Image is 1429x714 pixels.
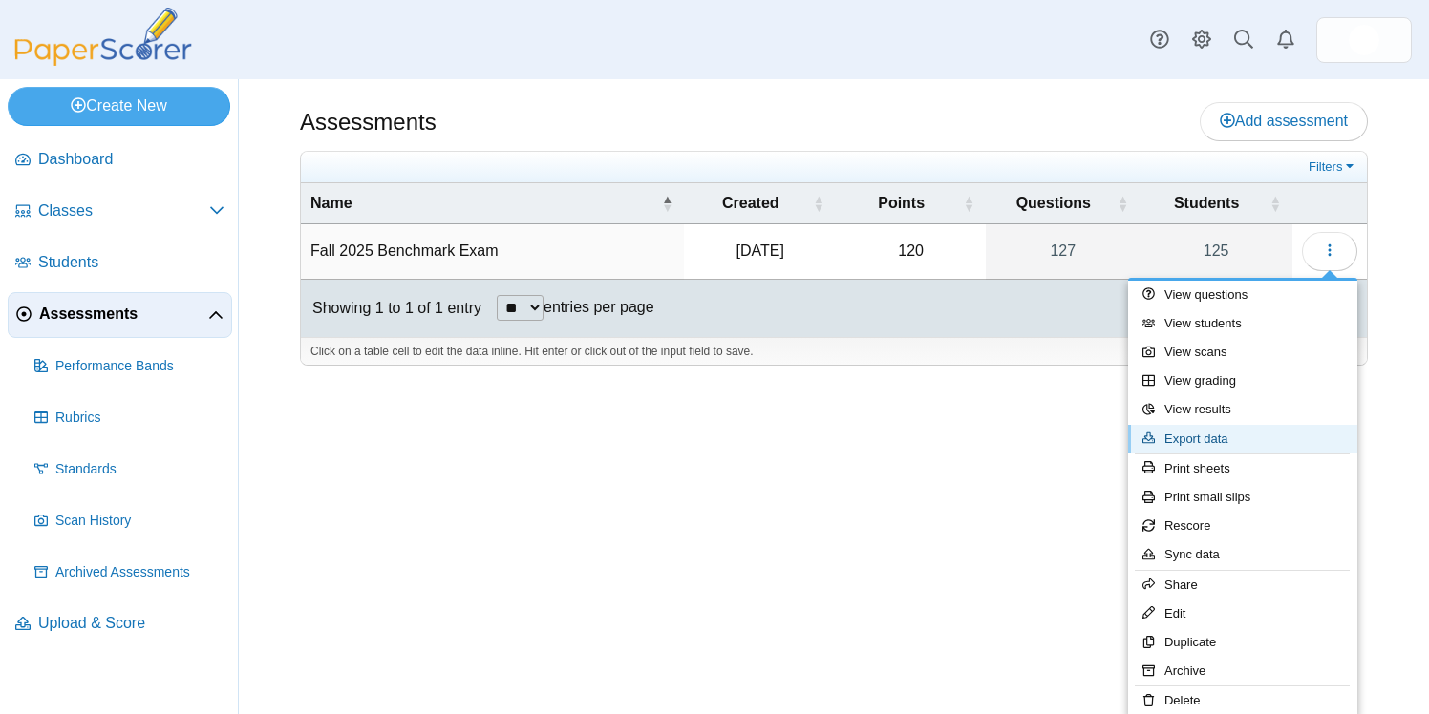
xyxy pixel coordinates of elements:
a: View students [1128,309,1357,338]
span: Add assessment [1220,113,1348,129]
img: PaperScorer [8,8,199,66]
a: 125 [1140,224,1292,278]
span: Classes [38,200,209,221]
span: Dashboard [38,149,224,170]
a: Edit [1128,599,1357,628]
span: Students [38,252,224,273]
h1: Assessments [300,106,437,138]
a: Students [8,241,232,286]
a: View grading [1128,367,1357,395]
span: Students [1174,195,1239,211]
label: entries per page [544,299,654,315]
a: Rescore [1128,512,1357,540]
a: View scans [1128,338,1357,367]
a: Upload & Score [8,601,232,647]
span: Created : Activate to sort [813,183,824,223]
span: Name : Activate to invert sorting [661,183,672,223]
span: Assessments [39,304,208,325]
span: Upload & Score [38,613,224,634]
a: Scan History [27,498,232,544]
a: Archive [1128,657,1357,685]
a: Classes [8,189,232,235]
img: ps.08Dk8HiHb5BR1L0X [1349,25,1379,55]
a: Export data [1128,425,1357,453]
a: ps.08Dk8HiHb5BR1L0X [1316,17,1412,63]
a: Assessments [8,292,232,338]
a: Create New [8,87,230,125]
a: View questions [1128,281,1357,309]
time: Jul 21, 2025 at 3:18 PM [736,242,784,259]
a: Sync data [1128,540,1357,569]
a: Filters [1304,157,1362,177]
a: Dashboard [8,137,232,183]
a: Alerts [1265,19,1307,61]
span: Archived Assessments [55,563,224,582]
a: Archived Assessments [27,550,232,596]
a: Performance Bands [27,344,232,389]
a: Standards [27,447,232,493]
span: Rubrics [55,409,224,428]
span: Performance Bands [55,357,224,376]
span: Students : Activate to sort [1269,183,1281,223]
span: Scan History [55,512,224,531]
a: View results [1128,395,1357,424]
div: Click on a table cell to edit the data inline. Hit enter or click out of the input field to save. [301,337,1367,366]
a: 127 [986,224,1140,278]
td: 120 [836,224,986,279]
span: Name [310,195,352,211]
td: Fall 2025 Benchmark Exam [301,224,684,279]
span: Standards [55,460,224,479]
a: Rubrics [27,395,232,441]
span: Questions [1016,195,1091,211]
a: Duplicate [1128,628,1357,657]
a: Add assessment [1200,102,1368,140]
div: Showing 1 to 1 of 1 entry [301,280,481,337]
a: Print small slips [1128,483,1357,512]
span: Casey Shaffer [1349,25,1379,55]
span: Points : Activate to sort [963,183,974,223]
span: Points [878,195,925,211]
span: Questions : Activate to sort [1117,183,1128,223]
a: Print sheets [1128,454,1357,483]
a: PaperScorer [8,52,199,69]
span: Created [722,195,779,211]
a: Share [1128,571,1357,599]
